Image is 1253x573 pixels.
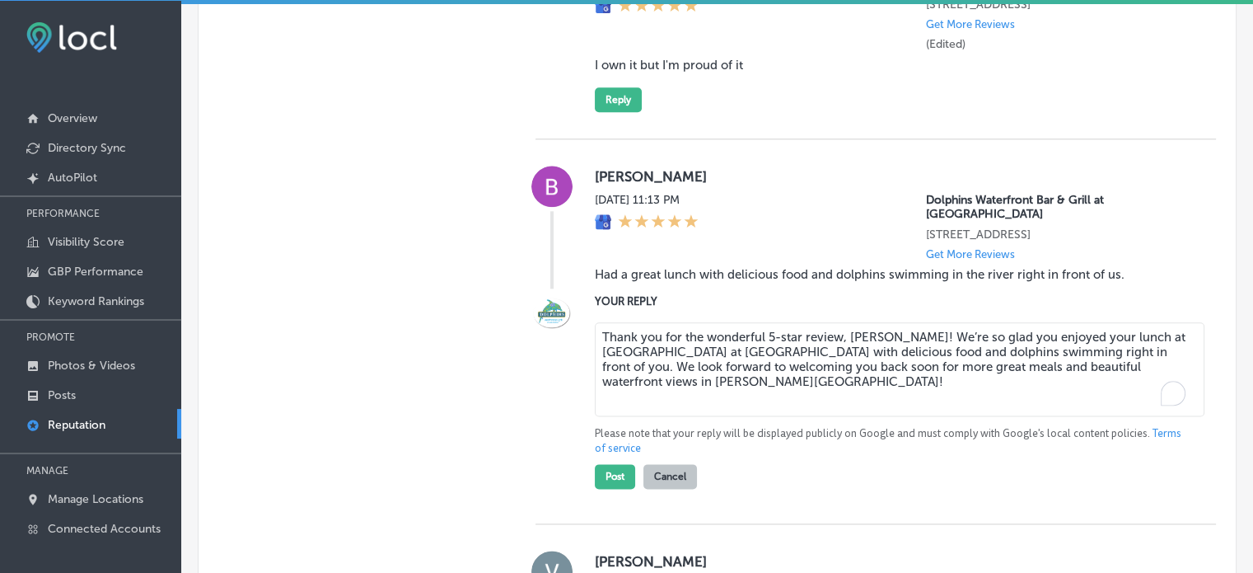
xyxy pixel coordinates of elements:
[926,228,1190,242] p: 310 Lagoon Way
[531,293,573,334] img: Image
[48,522,161,536] p: Connected Accounts
[48,418,105,432] p: Reputation
[595,295,1190,308] label: YOUR REPLY
[595,87,642,112] button: Reply
[595,464,635,489] button: Post
[48,235,124,249] p: Visibility Score
[595,193,699,207] label: [DATE] 11:13 PM
[48,265,143,279] p: GBP Performance
[48,492,143,506] p: Manage Locations
[926,193,1190,221] p: Dolphins Waterfront Bar & Grill at Cape Crossing
[26,22,117,53] img: fda3e92497d09a02dc62c9cd864e3231.png
[926,18,1015,31] p: Get More Reviews
[595,553,1190,570] label: [PERSON_NAME]
[48,294,144,308] p: Keyword Rankings
[926,37,965,51] label: (Edited)
[48,359,135,373] p: Photos & Videos
[48,141,126,155] p: Directory Sync
[595,267,1190,282] blockquote: Had a great lunch with delicious food and dolphins swimming in the river right in front of us.
[595,426,1181,456] a: Terms of service
[926,248,1015,261] p: Get More Reviews
[48,388,76,402] p: Posts
[48,171,97,185] p: AutoPilot
[595,426,1190,456] p: Please note that your reply will be displayed publicly on Google and must comply with Google's lo...
[48,111,97,125] p: Overview
[643,464,697,489] button: Cancel
[595,168,1190,185] label: [PERSON_NAME]
[595,322,1204,416] textarea: To enrich screen reader interactions, please activate Accessibility in Grammarly extension settings
[618,214,699,232] div: 5 Stars
[595,58,1190,73] blockquote: I own it but I'm proud of it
